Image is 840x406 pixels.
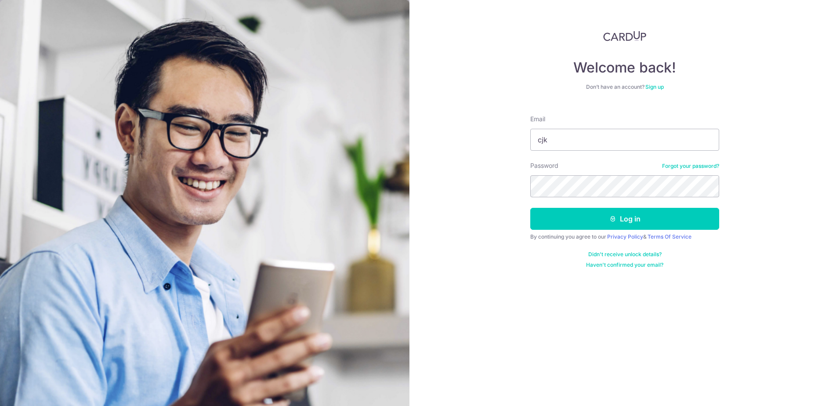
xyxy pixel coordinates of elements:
div: By continuing you agree to our & [530,233,719,240]
label: Email [530,115,545,123]
img: CardUp Logo [603,31,646,41]
a: Sign up [645,83,664,90]
a: Haven't confirmed your email? [586,261,663,268]
button: Log in [530,208,719,230]
a: Terms Of Service [648,233,692,240]
h4: Welcome back! [530,59,719,76]
a: Forgot your password? [662,163,719,170]
label: Password [530,161,558,170]
a: Privacy Policy [607,233,643,240]
div: Don’t have an account? [530,83,719,91]
a: Didn't receive unlock details? [588,251,662,258]
input: Enter your Email [530,129,719,151]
